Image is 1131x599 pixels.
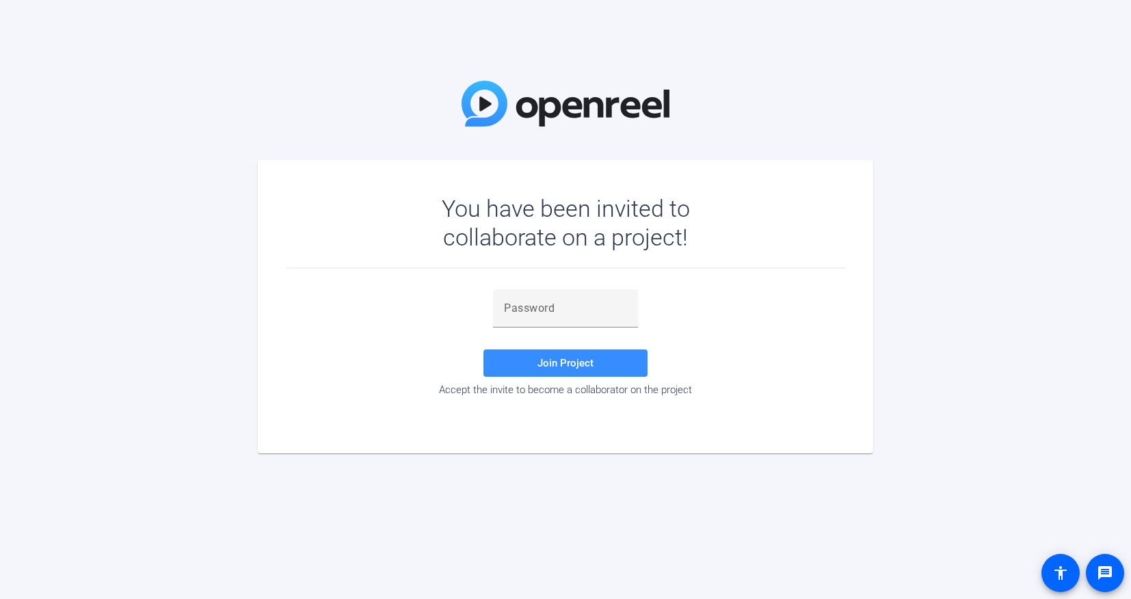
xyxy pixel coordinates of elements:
mat-icon: message [1097,565,1113,581]
input: Password [504,300,627,317]
div: You have been invited to collaborate on a project! [402,194,730,252]
img: OpenReel Logo [462,81,669,127]
button: Join Project [483,349,648,377]
div: Accept the invite to become a collaborator on the project [285,384,846,396]
span: Join Project [537,357,594,369]
mat-icon: accessibility [1052,565,1069,581]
